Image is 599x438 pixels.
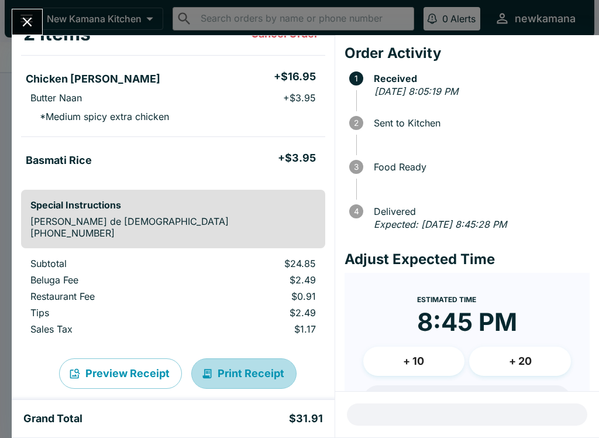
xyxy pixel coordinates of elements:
text: 3 [354,162,359,172]
p: Subtotal [30,258,183,269]
p: Restaurant Fee [30,290,183,302]
table: orders table [21,13,325,180]
span: Estimated Time [417,295,476,304]
table: orders table [21,258,325,340]
p: Butter Naan [30,92,82,104]
button: + 10 [363,347,465,376]
em: Expected: [DATE] 8:45:28 PM [374,218,507,230]
h4: Adjust Expected Time [345,251,590,268]
button: Print Receipt [191,358,297,389]
time: 8:45 PM [417,307,517,337]
span: Received [368,73,590,84]
h5: Basmati Rice [26,153,92,167]
text: 1 [354,74,358,83]
p: Tips [30,307,183,319]
button: + 20 [469,347,571,376]
p: Beluga Fee [30,274,183,286]
p: + $3.95 [283,92,316,104]
h5: Grand Total [23,412,82,426]
p: $2.49 [202,274,316,286]
button: Close [12,9,42,35]
h5: + $3.95 [278,151,316,165]
h6: Special Instructions [30,199,316,211]
text: 4 [353,207,359,216]
button: Preview Receipt [59,358,182,389]
p: [PERSON_NAME] de [DEMOGRAPHIC_DATA] [PHONE_NUMBER] [30,215,316,239]
p: $24.85 [202,258,316,269]
text: 2 [354,118,359,128]
p: Sales Tax [30,323,183,335]
p: * Medium spicy extra chicken [30,111,169,122]
span: Delivered [368,206,590,217]
p: $0.91 [202,290,316,302]
h5: $31.91 [289,412,323,426]
em: [DATE] 8:05:19 PM [374,85,458,97]
p: $1.17 [202,323,316,335]
h4: Order Activity [345,45,590,62]
h5: + $16.95 [274,70,316,84]
h5: Chicken [PERSON_NAME] [26,72,160,86]
p: $2.49 [202,307,316,319]
span: Food Ready [368,162,590,172]
span: Sent to Kitchen [368,118,590,128]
